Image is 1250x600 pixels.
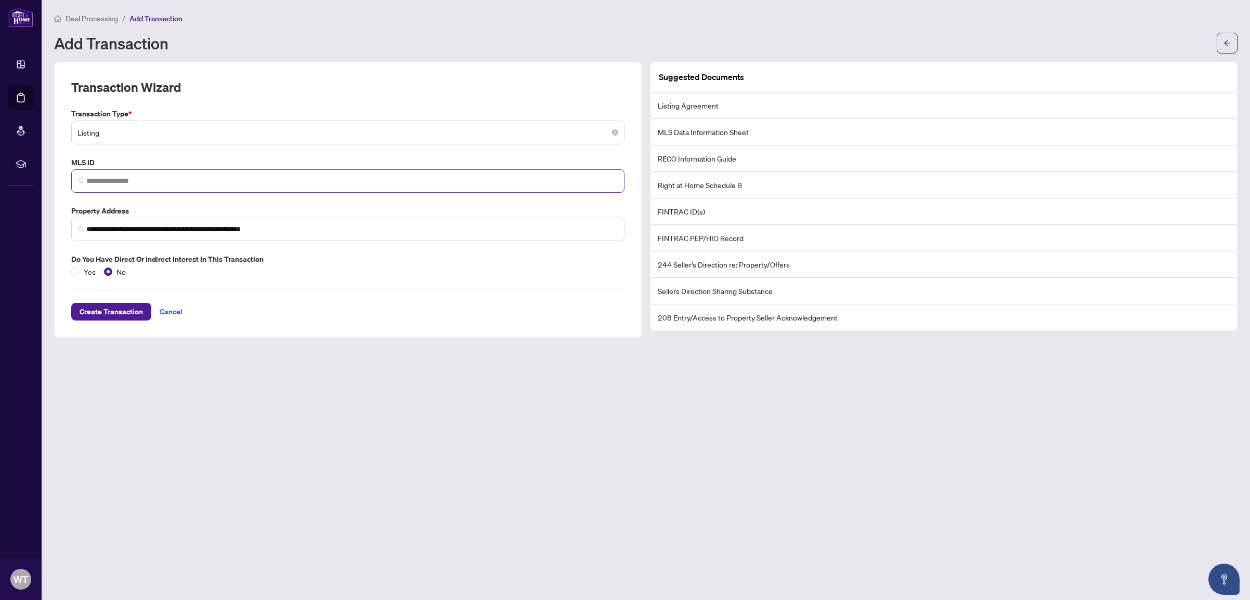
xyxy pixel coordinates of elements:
span: Deal Processing [66,14,118,23]
button: Cancel [151,303,191,321]
li: 208 Entry/Access to Property Seller Acknowledgement [650,304,1237,330]
article: Suggested Documents [659,71,744,84]
li: RECO Information Guide [650,145,1237,172]
li: FINTRAC PEP/HIO Record [650,225,1237,251]
span: close-circle [612,129,618,136]
span: Listing [77,123,618,142]
li: FINTRAC ID(s) [650,198,1237,225]
span: Cancel [160,303,183,320]
li: Sellers Direction Sharing Substance [650,278,1237,304]
span: home [54,15,61,22]
li: MLS Data Information Sheet [650,119,1237,145]
img: logo [8,8,33,27]
span: WT [14,572,28,586]
h1: Add Transaction [54,35,168,51]
button: Create Transaction [71,303,151,321]
img: search_icon [78,226,84,232]
li: 244 Seller’s Direction re: Property/Offers [650,251,1237,278]
span: Create Transaction [80,303,143,320]
label: MLS ID [71,157,624,168]
span: arrow-left [1223,39,1231,47]
label: Property Address [71,205,624,217]
button: Open asap [1208,564,1240,595]
span: Add Transaction [129,14,183,23]
li: Right at Home Schedule B [650,172,1237,198]
label: Transaction Type [71,108,624,119]
li: / [122,12,125,24]
label: Do you have direct or indirect interest in this transaction [71,254,624,265]
img: search_icon [78,178,84,184]
h2: Transaction Wizard [71,79,181,96]
span: No [112,266,130,277]
span: Yes [80,266,100,277]
li: Listing Agreement [650,92,1237,119]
